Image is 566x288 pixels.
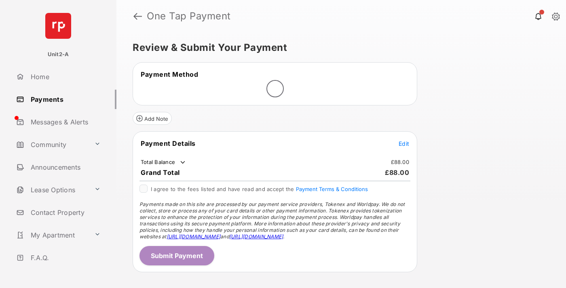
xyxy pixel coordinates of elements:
[229,233,283,240] a: [URL][DOMAIN_NAME]
[48,50,69,59] p: Unit2-A
[133,43,543,53] h5: Review & Submit Your Payment
[45,13,71,39] img: svg+xml;base64,PHN2ZyB4bWxucz0iaHR0cDovL3d3dy53My5vcmcvMjAwMC9zdmciIHdpZHRoPSI2NCIgaGVpZ2h0PSI2NC...
[167,233,220,240] a: [URL][DOMAIN_NAME]
[13,112,116,132] a: Messages & Alerts
[13,180,91,200] a: Lease Options
[13,248,116,267] a: F.A.Q.
[296,186,368,192] button: I agree to the fees listed and have read and accept the
[13,90,116,109] a: Payments
[139,201,405,240] span: Payments made on this site are processed by our payment service providers, Tokenex and Worldpay. ...
[133,112,172,125] button: Add Note
[13,135,91,154] a: Community
[399,140,409,147] span: Edit
[141,168,180,177] span: Grand Total
[141,139,196,147] span: Payment Details
[391,158,410,166] td: £88.00
[151,186,368,192] span: I agree to the fees listed and have read and accept the
[141,70,198,78] span: Payment Method
[147,11,231,21] strong: One Tap Payment
[399,139,409,147] button: Edit
[139,246,214,265] button: Submit Payment
[385,168,409,177] span: £88.00
[13,67,116,86] a: Home
[13,203,116,222] a: Contact Property
[13,225,91,245] a: My Apartment
[140,158,187,166] td: Total Balance
[13,158,116,177] a: Announcements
